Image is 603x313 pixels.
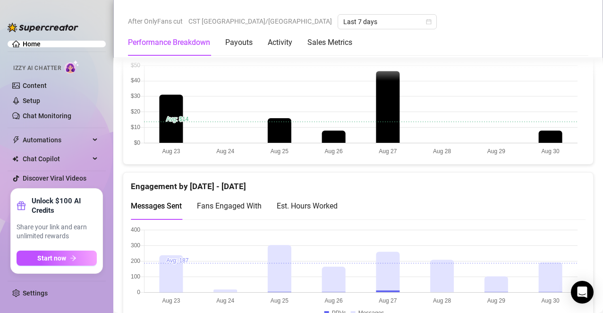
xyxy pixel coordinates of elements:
span: CST [GEOGRAPHIC_DATA]/[GEOGRAPHIC_DATA] [188,14,332,28]
span: Fans Engaged With [197,201,262,210]
span: Share your link and earn unlimited rewards [17,223,97,241]
span: Start now [37,254,66,262]
div: Est. Hours Worked [277,200,338,212]
span: Chat Copilot [23,151,90,166]
span: Last 7 days [343,15,431,29]
img: Chat Copilot [12,156,18,162]
span: calendar [426,19,432,25]
a: Settings [23,289,48,297]
a: Setup [23,97,40,104]
div: Open Intercom Messenger [571,281,594,304]
img: AI Chatter [65,60,79,74]
strong: Unlock $100 AI Credits [32,196,97,215]
button: Start nowarrow-right [17,251,97,266]
a: Discover Viral Videos [23,174,86,182]
a: Chat Monitoring [23,112,71,120]
span: gift [17,201,26,210]
span: After OnlyFans cut [128,14,183,28]
span: Izzy AI Chatter [13,64,61,73]
div: Payouts [225,37,253,48]
a: Content [23,82,47,89]
span: Messages Sent [131,201,182,210]
div: Sales Metrics [307,37,352,48]
span: thunderbolt [12,136,20,144]
div: Engagement by [DATE] - [DATE] [131,173,586,193]
span: arrow-right [70,255,76,261]
span: Automations [23,132,90,148]
img: logo-BBDzfeDw.svg [8,23,78,32]
a: Home [23,40,41,48]
div: Activity [268,37,292,48]
div: Performance Breakdown [128,37,210,48]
